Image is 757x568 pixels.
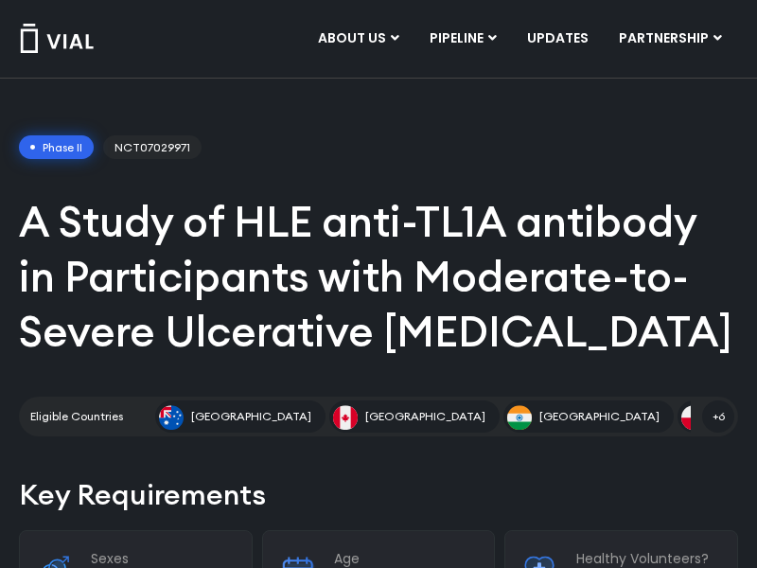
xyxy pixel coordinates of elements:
[576,550,718,567] h3: Healthy Volunteers?
[30,408,123,425] h2: Eligible Countries
[539,408,660,425] span: [GEOGRAPHIC_DATA]
[702,400,734,433] span: +6
[681,405,706,430] img: Poland
[19,474,738,515] h2: Key Requirements
[159,405,184,430] img: Australia
[19,135,94,160] span: Phase II
[191,408,311,425] span: [GEOGRAPHIC_DATA]
[414,23,511,55] a: PIPELINEMenu Toggle
[365,408,485,425] span: [GEOGRAPHIC_DATA]
[19,194,738,359] h1: A Study of HLE anti-TL1A antibody in Participants with Moderate-to-Severe Ulcerative [MEDICAL_DATA]
[334,550,476,567] h3: Age
[91,550,233,567] h3: Sexes
[604,23,737,55] a: PARTNERSHIPMenu Toggle
[19,24,95,53] img: Vial Logo
[303,23,414,55] a: ABOUT USMenu Toggle
[512,23,603,55] a: UPDATES
[333,405,358,430] img: Canada
[103,135,202,160] span: NCT07029971
[507,405,532,430] img: India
